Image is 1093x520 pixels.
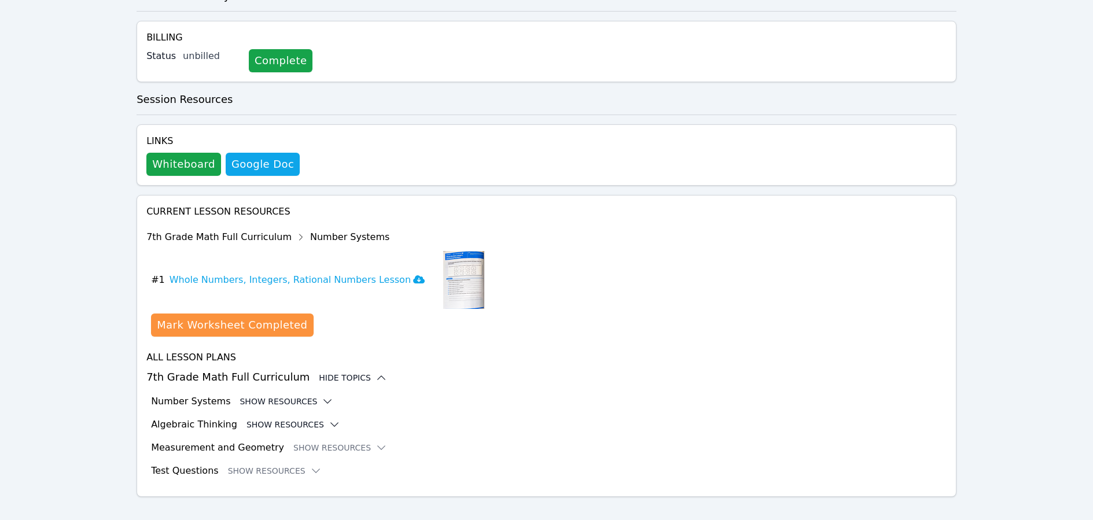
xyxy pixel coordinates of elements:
div: 7th Grade Math Full Curriculum Number Systems [146,228,484,246]
h3: Number Systems [151,394,230,408]
button: Show Resources [246,419,340,430]
button: Whiteboard [146,153,221,176]
button: Show Resources [240,396,333,407]
h3: Algebraic Thinking [151,418,237,432]
h3: Session Resources [137,91,956,108]
button: Mark Worksheet Completed [151,314,313,337]
h3: Whole Numbers, Integers, Rational Numbers Lesson [170,273,425,287]
div: unbilled [183,49,240,63]
button: Hide Topics [319,372,387,383]
a: Google Doc [226,153,300,176]
button: #1Whole Numbers, Integers, Rational Numbers Lesson [151,251,434,309]
h4: Current Lesson Resources [146,205,947,219]
h3: 7th Grade Math Full Curriculum [146,369,947,385]
span: # 1 [151,273,165,287]
h4: Billing [146,31,947,45]
a: Complete [249,49,312,72]
button: Show Resources [293,442,387,453]
div: Mark Worksheet Completed [157,317,307,333]
button: Show Resources [228,465,322,477]
h3: Measurement and Geometry [151,441,284,455]
label: Status [146,49,176,63]
img: Whole Numbers, Integers, Rational Numbers Lesson [443,251,484,309]
h4: All Lesson Plans [146,351,947,364]
h4: Links [146,134,300,148]
h3: Test Questions [151,464,219,478]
